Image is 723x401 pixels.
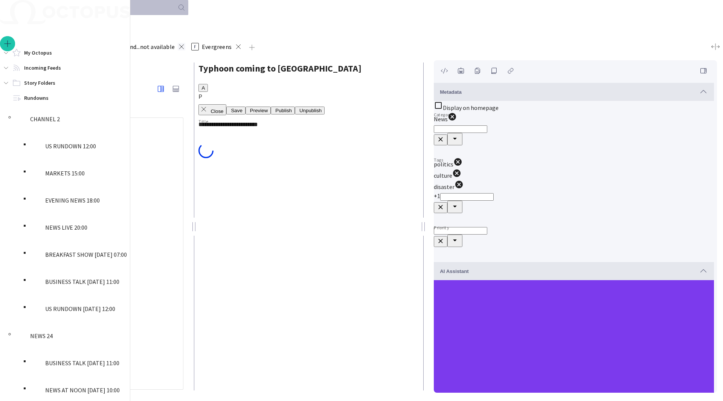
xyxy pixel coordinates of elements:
span: Selected rund...not available [100,43,175,50]
span: Evergreens [202,43,232,50]
button: Close [198,104,226,115]
span: Preview [250,108,268,113]
span: +1 [434,192,440,200]
p: Story Folders [24,79,55,87]
div: News [434,112,714,124]
span: Close [210,108,223,114]
span: Unpublish [299,108,322,113]
span: AI Assistant [440,268,469,274]
button: Clear [434,236,447,247]
button: Clear [434,134,447,145]
p: CHANNEL 2 [30,114,60,124]
div: RSelected rund...not available [87,39,188,54]
button: Open [447,235,462,247]
div: culture [434,169,714,180]
div: US RUNDOWN [DATE] 12:00 [30,295,130,322]
button: Save [226,107,245,114]
span: A [201,85,205,91]
p: My Octopus [24,49,52,56]
p: Rundowns [24,94,49,102]
h2: Typhoon coming to Thailand [198,62,419,75]
div: BUSINESS TALK [DATE] 11:00 [30,268,130,295]
span: politics [434,160,453,168]
span: News [434,115,448,123]
p: EVENING NEWS 18:00 [45,196,100,205]
p: NEWS 24 [30,331,53,340]
span: Publish [275,108,292,113]
div: politics [434,157,714,169]
button: AI Assistant [434,262,714,280]
button: Preview [246,107,271,114]
button: Open [447,133,462,145]
div: MARKETS 15:00 [30,160,130,187]
span: P [198,93,202,100]
button: Unpublish [295,107,325,114]
p: Incoming Feeds [24,64,61,72]
p: BREAKFAST SHOW [DATE] 07:00 [45,250,127,259]
div: EVENING NEWS 18:00 [30,187,130,214]
label: Category [434,112,451,118]
div: disaster [434,180,714,191]
button: Clear [434,202,447,213]
span: Save [231,108,242,113]
label: Title [198,118,208,125]
span: disaster [434,183,455,191]
button: Metadata [434,83,714,101]
button: Open [447,201,462,213]
p: BUSINESS TALK [DATE] 11:00 [45,358,119,367]
p: US RUNDOWN 12:00 [45,142,96,151]
label: Tags [434,157,443,163]
button: Publish [271,107,295,114]
p: BUSINESS TALK [DATE] 11:00 [45,277,119,286]
div: BREAKFAST SHOW [DATE] 07:00 [30,241,130,268]
button: A [198,84,208,92]
div: NEWS LIVE 20:00 [30,214,130,241]
p: MARKETS 15:00 [45,169,85,178]
div: FEvergreens [188,39,245,54]
p: US RUNDOWN [DATE] 12:00 [45,304,115,313]
span: Metadata [440,89,462,95]
p: NEWS LIVE 20:00 [45,223,87,232]
p: F [191,43,199,50]
p: NEWS AT NOON [DATE] 10:00 [45,386,120,395]
label: Priority [434,225,449,231]
div: BUSINESS TALK [DATE] 11:00 [30,349,130,377]
span: Display on homepage [443,104,499,111]
div: US RUNDOWN 12:00 [30,133,130,160]
span: culture [434,172,452,179]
